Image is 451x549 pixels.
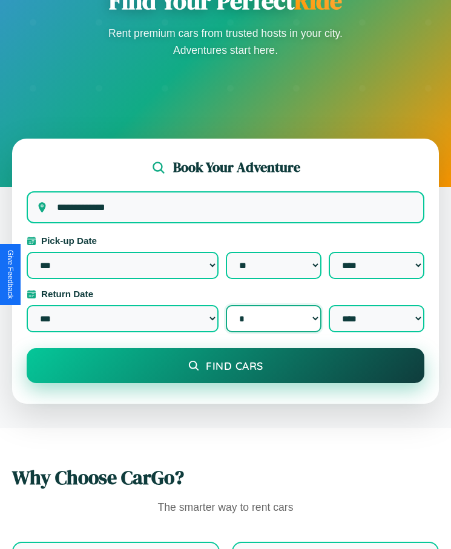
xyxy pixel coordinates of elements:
button: Find Cars [27,348,424,383]
label: Return Date [27,289,424,299]
p: The smarter way to rent cars [12,498,439,518]
p: Rent premium cars from trusted hosts in your city. Adventures start here. [105,25,347,59]
h2: Why Choose CarGo? [12,464,439,491]
div: Give Feedback [6,250,15,299]
label: Pick-up Date [27,235,424,246]
h2: Book Your Adventure [173,158,300,177]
